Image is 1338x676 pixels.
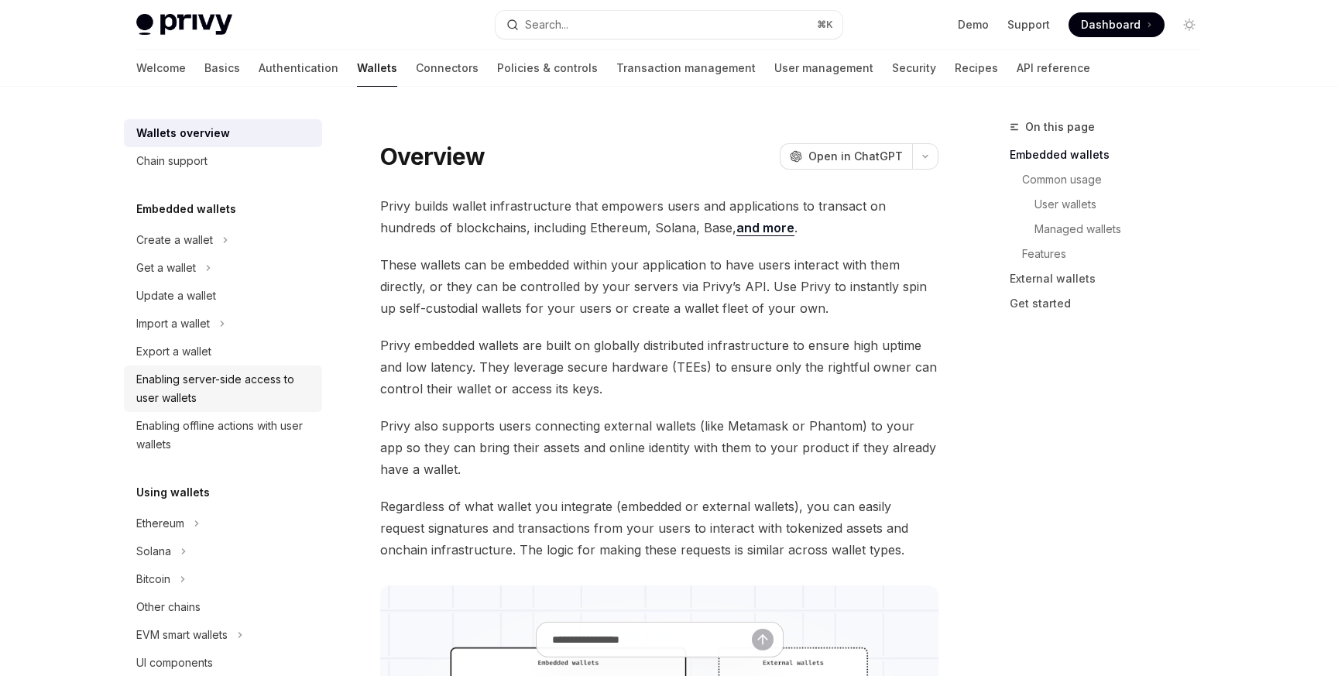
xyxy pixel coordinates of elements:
a: Enabling server-side access to user wallets [124,365,322,412]
div: Update a wallet [136,287,216,305]
div: Search... [525,15,568,34]
div: Other chains [136,598,201,616]
button: Toggle Import a wallet section [124,310,322,338]
button: Open in ChatGPT [780,143,912,170]
a: Authentication [259,50,338,87]
button: Toggle Ethereum section [124,510,322,537]
button: Toggle Get a wallet section [124,254,322,282]
a: Features [1010,242,1214,266]
span: Open in ChatGPT [808,149,903,164]
h5: Using wallets [136,483,210,502]
a: Welcome [136,50,186,87]
div: Bitcoin [136,570,170,588]
button: Send message [752,629,774,650]
h5: Embedded wallets [136,200,236,218]
div: Enabling server-side access to user wallets [136,370,313,407]
a: Enabling offline actions with user wallets [124,412,322,458]
a: Connectors [416,50,479,87]
span: Regardless of what wallet you integrate (embedded or external wallets), you can easily request si... [380,496,938,561]
a: Dashboard [1069,12,1165,37]
a: Embedded wallets [1010,142,1214,167]
a: Get started [1010,291,1214,316]
a: User wallets [1010,192,1214,217]
div: Enabling offline actions with user wallets [136,417,313,454]
a: Demo [958,17,989,33]
div: UI components [136,654,213,672]
a: Security [892,50,936,87]
span: ⌘ K [817,19,833,31]
a: Recipes [955,50,998,87]
span: Privy builds wallet infrastructure that empowers users and applications to transact on hundreds o... [380,195,938,238]
div: Solana [136,542,171,561]
span: Dashboard [1081,17,1141,33]
a: Transaction management [616,50,756,87]
div: Wallets overview [136,124,230,142]
a: Managed wallets [1010,217,1214,242]
a: and more [736,220,794,236]
div: Chain support [136,152,208,170]
a: Support [1007,17,1050,33]
a: Common usage [1010,167,1214,192]
span: These wallets can be embedded within your application to have users interact with them directly, ... [380,254,938,319]
span: Privy embedded wallets are built on globally distributed infrastructure to ensure high uptime and... [380,335,938,400]
a: Basics [204,50,240,87]
div: EVM smart wallets [136,626,228,644]
a: Policies & controls [497,50,598,87]
button: Toggle Bitcoin section [124,565,322,593]
a: Export a wallet [124,338,322,365]
div: Ethereum [136,514,184,533]
div: Get a wallet [136,259,196,277]
button: Toggle Create a wallet section [124,226,322,254]
a: Wallets [357,50,397,87]
a: API reference [1017,50,1090,87]
span: Privy also supports users connecting external wallets (like Metamask or Phantom) to your app so t... [380,415,938,480]
h1: Overview [380,142,485,170]
a: Update a wallet [124,282,322,310]
a: External wallets [1010,266,1214,291]
div: Create a wallet [136,231,213,249]
a: Wallets overview [124,119,322,147]
div: Export a wallet [136,342,211,361]
button: Open search [496,11,842,39]
span: On this page [1025,118,1095,136]
button: Toggle dark mode [1177,12,1202,37]
a: Other chains [124,593,322,621]
button: Toggle Solana section [124,537,322,565]
div: Import a wallet [136,314,210,333]
input: Ask a question... [552,623,752,657]
button: Toggle EVM smart wallets section [124,621,322,649]
a: User management [774,50,873,87]
img: light logo [136,14,232,36]
a: Chain support [124,147,322,175]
